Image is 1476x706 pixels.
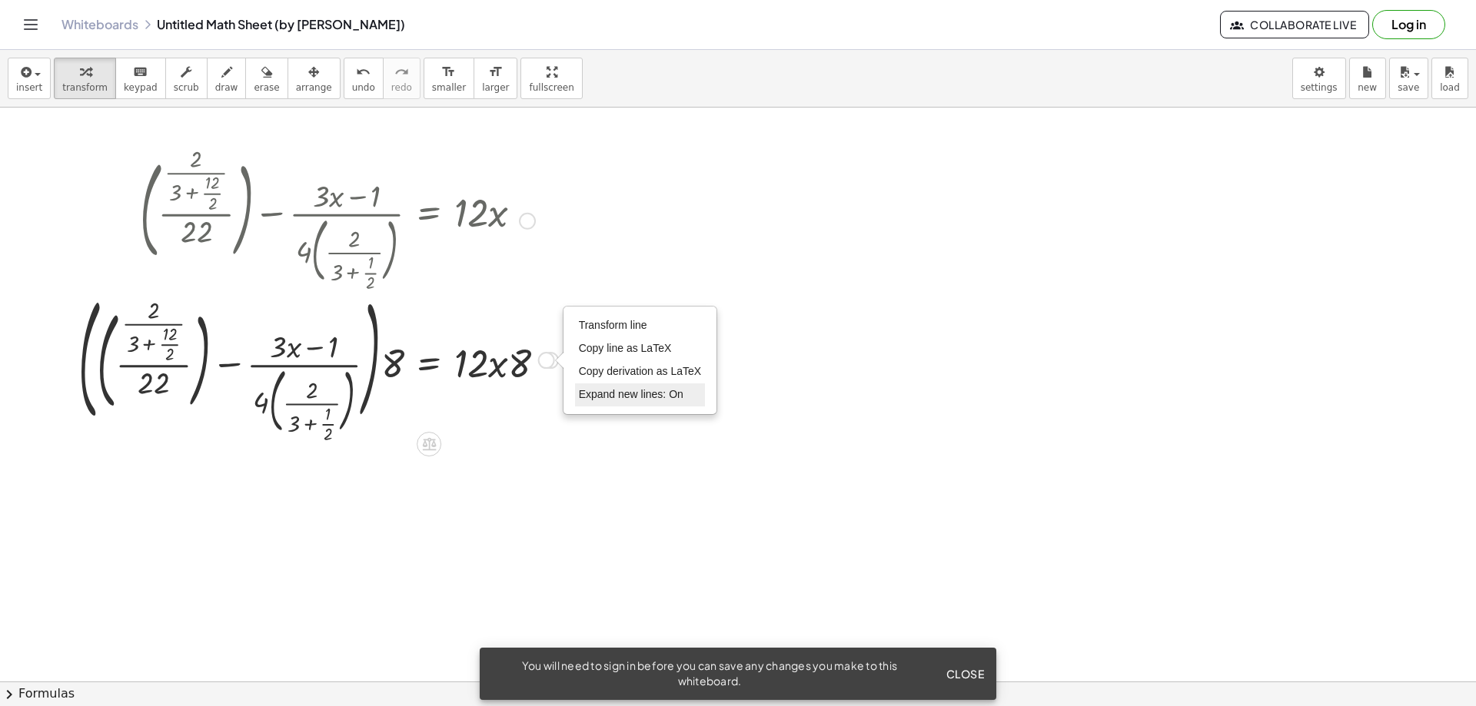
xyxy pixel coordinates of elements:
[492,658,927,689] div: You will need to sign in before you can save any changes you make to this whiteboard.
[424,58,474,99] button: format_sizesmaller
[1389,58,1428,99] button: save
[579,365,702,377] span: Copy derivation as LaTeX
[383,58,421,99] button: redoredo
[529,82,573,93] span: fullscreen
[215,82,238,93] span: draw
[344,58,384,99] button: undoundo
[1431,58,1468,99] button: load
[1440,82,1460,93] span: load
[254,82,279,93] span: erase
[165,58,208,99] button: scrub
[1233,18,1356,31] span: Collaborate Live
[54,58,116,99] button: transform
[288,58,341,99] button: arrange
[62,82,108,93] span: transform
[1358,82,1377,93] span: new
[352,82,375,93] span: undo
[579,342,672,354] span: Copy line as LaTeX
[1220,11,1369,38] button: Collaborate Live
[8,58,51,99] button: insert
[115,58,166,99] button: keyboardkeypad
[61,17,138,32] a: Whiteboards
[488,63,503,81] i: format_size
[946,667,984,681] span: Close
[296,82,332,93] span: arrange
[1301,82,1338,93] span: settings
[133,63,148,81] i: keyboard
[579,319,647,331] span: Transform line
[16,82,42,93] span: insert
[1292,58,1346,99] button: settings
[441,63,456,81] i: format_size
[356,63,371,81] i: undo
[124,82,158,93] span: keypad
[394,63,409,81] i: redo
[520,58,582,99] button: fullscreen
[174,82,199,93] span: scrub
[245,58,288,99] button: erase
[417,432,441,456] div: Apply the same math to both sides of the equation
[432,82,466,93] span: smaller
[939,660,990,688] button: Close
[18,12,43,37] button: Toggle navigation
[1349,58,1386,99] button: new
[1398,82,1419,93] span: save
[482,82,509,93] span: larger
[579,388,683,400] span: Expand new lines: On
[207,58,247,99] button: draw
[474,58,517,99] button: format_sizelarger
[391,82,412,93] span: redo
[1372,10,1445,39] button: Log in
